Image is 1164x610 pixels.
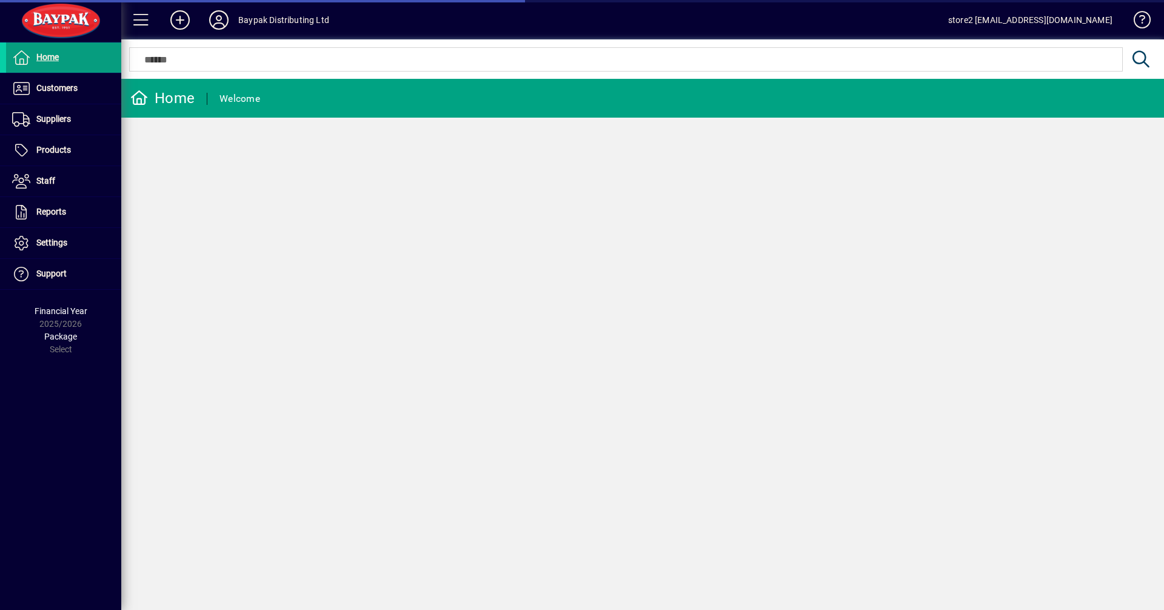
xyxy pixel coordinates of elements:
[44,332,77,341] span: Package
[6,135,121,166] a: Products
[36,114,71,124] span: Suppliers
[6,259,121,289] a: Support
[6,197,121,227] a: Reports
[36,176,55,186] span: Staff
[130,89,195,108] div: Home
[238,10,329,30] div: Baypak Distributing Ltd
[6,228,121,258] a: Settings
[36,52,59,62] span: Home
[36,269,67,278] span: Support
[6,73,121,104] a: Customers
[199,9,238,31] button: Profile
[948,10,1112,30] div: store2 [EMAIL_ADDRESS][DOMAIN_NAME]
[219,89,260,109] div: Welcome
[36,145,71,155] span: Products
[6,104,121,135] a: Suppliers
[36,83,78,93] span: Customers
[35,306,87,316] span: Financial Year
[36,207,66,216] span: Reports
[36,238,67,247] span: Settings
[6,166,121,196] a: Staff
[161,9,199,31] button: Add
[1125,2,1149,42] a: Knowledge Base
